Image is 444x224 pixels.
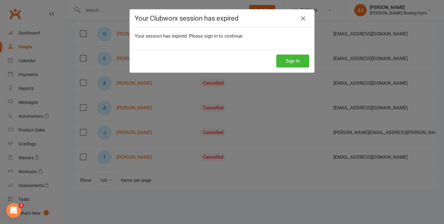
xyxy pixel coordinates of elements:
[19,203,24,208] span: 2
[298,14,308,23] a: Close
[135,33,244,39] span: Your session has expired. Please sign in to continue.
[135,14,309,22] h4: Your Clubworx session has expired
[6,203,21,218] iframe: Intercom live chat
[276,55,309,67] button: Sign In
